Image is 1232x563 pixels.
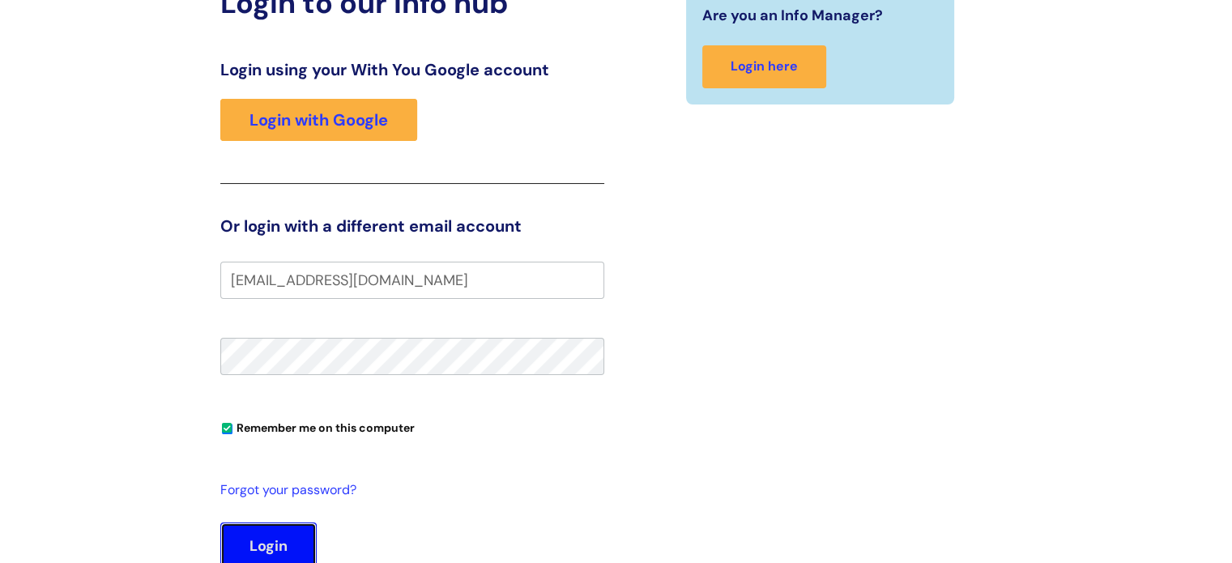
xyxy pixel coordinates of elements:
[220,99,417,141] a: Login with Google
[702,45,826,88] a: Login here
[220,417,415,435] label: Remember me on this computer
[220,479,596,502] a: Forgot your password?
[222,424,232,434] input: Remember me on this computer
[220,216,604,236] h3: Or login with a different email account
[220,414,604,440] div: You can uncheck this option if you're logging in from a shared device
[702,2,883,28] span: Are you an Info Manager?
[220,262,604,299] input: Your e-mail address
[220,60,604,79] h3: Login using your With You Google account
